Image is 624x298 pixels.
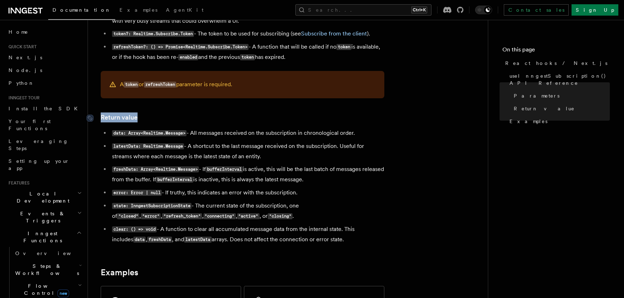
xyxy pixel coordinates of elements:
a: React hooks / Next.js [502,57,610,70]
a: Overview [12,247,83,260]
li: - A shortcut to the last message received on the subscription. Useful for streams where each mess... [110,141,384,161]
a: AgentKit [162,2,208,19]
code: "closing" [268,213,292,219]
span: Python [9,80,34,86]
span: Home [9,28,28,35]
a: Sign Up [572,4,618,16]
button: Steps & Workflows [12,260,83,280]
span: Leveraging Steps [9,138,68,151]
a: Examples [115,2,162,19]
span: Setting up your app [9,158,69,171]
li: - A function that will be called if no is available, or if the hook has been re- and the previous... [110,42,384,62]
span: Parameters [514,92,559,99]
span: useInngestSubscription() API Reference [509,72,610,87]
a: Home [6,26,83,38]
kbd: Ctrl+K [411,6,427,13]
li: - The current state of the subscription, one of , , , , , or . [110,201,384,221]
a: Examples [101,267,138,277]
code: "error" [141,213,161,219]
code: bufferInterval [156,177,193,183]
span: Documentation [52,7,111,13]
span: Local Development [6,190,77,204]
span: Events & Triggers [6,210,77,224]
a: Python [6,77,83,89]
code: freshData [147,237,172,243]
a: Parameters [511,89,610,102]
a: useInngestSubscription() API Reference [507,70,610,89]
span: Overview [15,250,88,256]
code: data [133,237,146,243]
button: Toggle dark mode [475,6,492,14]
span: Inngest tour [6,95,40,101]
span: AgentKit [166,7,204,13]
span: new [57,289,69,297]
code: state: InngestSubscriptionState [112,203,191,209]
a: Next.js [6,51,83,64]
span: Steps & Workflows [12,263,79,277]
code: "closed" [117,213,139,219]
a: Your first Functions [6,115,83,135]
code: refreshToken [144,82,176,88]
button: Events & Triggers [6,207,83,227]
code: token [240,54,255,60]
span: Return value [514,105,575,112]
code: freshData: Array<Realtime.Message> [112,166,199,172]
code: bufferInterval [206,166,243,172]
a: Node.js [6,64,83,77]
code: "connecting" [204,213,236,219]
span: Next.js [9,55,42,60]
code: error: Error | null [112,190,162,196]
span: Install the SDK [9,106,82,111]
li: - A function to clear all accumulated message data from the internal state. This includes , , and... [110,224,384,245]
span: Your first Functions [9,118,51,131]
code: latestData: Realtime.Message [112,143,184,149]
code: "refresh_token" [162,213,202,219]
code: token [124,82,139,88]
li: - The token to be used for subscribing (see ). [110,29,384,39]
span: Examples [119,7,157,13]
li: - All messages received on the subscription in chronological order. [110,128,384,138]
span: Features [6,180,29,186]
button: Search...Ctrl+K [295,4,431,16]
span: Inngest Functions [6,230,77,244]
a: Return value [101,112,138,122]
p: A or parameter is required. [120,79,232,90]
a: Subscribe from the client [301,30,367,37]
h4: On this page [502,45,610,57]
span: Node.js [9,67,42,73]
code: "active" [237,213,260,219]
code: clear: () => void [112,226,157,232]
a: Examples [507,115,610,128]
span: Flow Control [12,282,78,297]
a: Documentation [48,2,115,20]
a: Setting up your app [6,155,83,175]
li: - If is active, this will be the last batch of messages released from the buffer. If is inactive,... [110,164,384,185]
li: - If truthy, this indicates an error with the subscription. [110,188,384,198]
span: Examples [509,118,547,125]
a: Contact sales [504,4,569,16]
code: data: Array<Realtime.Message> [112,130,186,136]
a: Leveraging Steps [6,135,83,155]
code: latestData [184,237,211,243]
button: Local Development [6,187,83,207]
button: Inngest Functions [6,227,83,247]
a: Return value [511,102,610,115]
code: refreshToken?: () => Promise<Realtime.Subscribe.Token> [112,44,249,50]
code: enabled [178,54,198,60]
span: React hooks / Next.js [505,60,607,67]
a: Install the SDK [6,102,83,115]
code: token?: Realtime.Subscribe.Token [112,31,194,37]
code: token [336,44,351,50]
span: Quick start [6,44,37,50]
